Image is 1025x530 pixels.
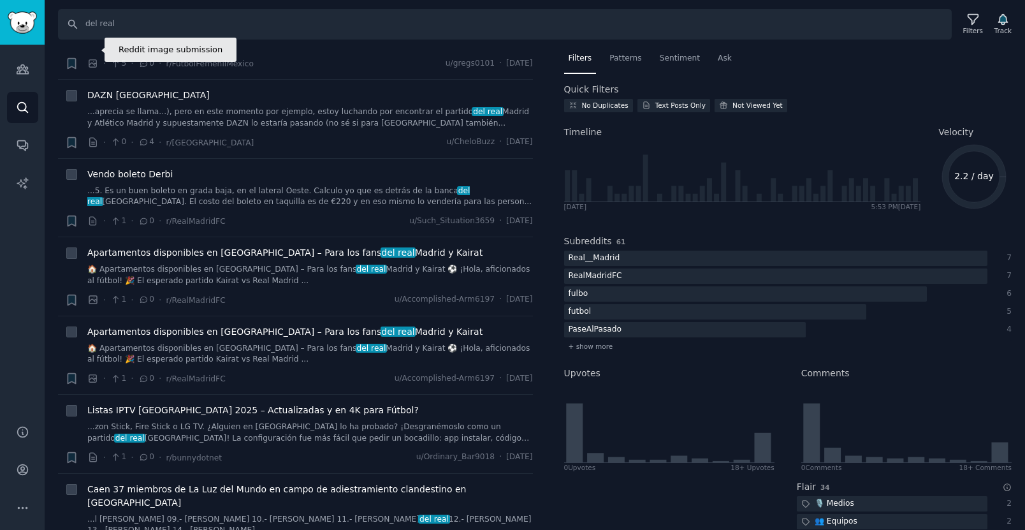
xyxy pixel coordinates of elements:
span: Sentiment [660,53,700,64]
div: 4 [1001,324,1012,335]
span: 0 [138,452,154,463]
span: u/gregs0101 [446,58,495,70]
span: · [159,214,161,228]
h2: Subreddits [564,235,612,248]
span: 1 [110,452,126,463]
span: r/[GEOGRAPHIC_DATA] [166,138,254,147]
span: 4 [138,136,154,148]
a: ...zon Stick, Fire Stick o LG TV. ¿Alguien en [GEOGRAPHIC_DATA] lo ha probado? ¡Desgranémoslo com... [87,422,533,444]
span: [DATE] [506,294,532,305]
span: [DATE] [506,136,532,148]
div: 7 [1001,253,1012,264]
div: Text Posts Only [655,101,706,110]
span: r/bunnydotnet [166,453,222,462]
span: · [159,136,161,149]
span: · [131,136,133,149]
span: del real [356,344,387,353]
div: PaseAlPasado [564,322,627,338]
div: No Duplicates [582,101,629,110]
span: 0 [138,216,154,227]
div: 18+ Upvotes [731,463,774,472]
span: [DATE] [506,452,532,463]
span: · [103,293,106,307]
span: 5 [110,58,126,70]
a: ...5. Es un buen boleto en grada baja, en el lateral Oeste. Calculo yo que es detrás de la bancad... [87,186,533,208]
a: Listas IPTV [GEOGRAPHIC_DATA] 2025 – Actualizadas y en 4K para Fútbol? [87,404,419,417]
div: RealMadridFC [564,269,627,284]
img: GummySearch logo [8,11,37,34]
div: 0 Upvote s [564,463,596,472]
div: 7 [1001,270,1012,282]
span: 0 [138,294,154,305]
div: Filters [963,26,983,35]
div: 2 [1001,498,1012,510]
span: · [499,216,502,227]
span: u/Such_Situation3659 [409,216,495,227]
span: u/Ordinary_Bar9018 [416,452,495,463]
span: del real [418,515,449,524]
span: · [103,57,106,70]
span: Apartamentos disponibles en [GEOGRAPHIC_DATA] – Para los fans Madrid y Kairat [87,246,483,260]
span: del real [114,434,145,443]
div: fulbo [564,286,593,302]
div: 2 [1001,516,1012,527]
span: · [103,372,106,385]
div: futbol [564,304,596,320]
div: Real__Madrid [564,251,625,267]
span: 0 [138,373,154,385]
span: r/RealMadridFC [166,296,225,305]
div: Not Viewed Yet [732,101,783,110]
span: · [131,451,133,464]
span: 0 [138,58,154,70]
span: · [159,57,161,70]
a: Vendo boleto Derbi [87,168,173,181]
span: Apartamentos disponibles en [GEOGRAPHIC_DATA] – Para los fans Madrid y Kairat [87,325,483,339]
div: 🎙️ Medios [797,496,859,512]
a: Caen 37 miembros de La Luz del Mundo en campo de adiestramiento clandestino en [GEOGRAPHIC_DATA] [87,483,533,510]
span: · [131,293,133,307]
div: Track [994,26,1012,35]
span: del real [381,247,416,258]
input: Search Keyword [58,9,952,40]
span: 34 [820,483,830,491]
text: 2.2 / day [954,171,994,181]
span: Filters [569,53,592,64]
span: u/Accomplished-Arm6197 [395,373,495,385]
span: [DATE] [506,216,532,227]
span: r/FutbolFemenilMexico [166,59,254,68]
span: 1 [110,216,126,227]
span: del real [356,265,387,274]
a: 🏠 Apartamentos disponibles en [GEOGRAPHIC_DATA] – Para los fansdel realMadrid y Kairat ⚽ ¡Hola, a... [87,343,533,365]
span: · [103,136,106,149]
a: Apartamentos disponibles en [GEOGRAPHIC_DATA] – Para los fansdel realMadrid y Kairat [87,246,483,260]
span: · [499,136,502,148]
span: 1 [110,373,126,385]
span: · [103,451,106,464]
button: Track [990,11,1016,38]
span: · [159,293,161,307]
span: r/RealMadridFC [166,374,225,383]
h2: Flair [797,480,816,494]
span: · [499,294,502,305]
span: · [499,452,502,463]
div: 5:53 PM [DATE] [871,202,920,211]
span: 1 [110,294,126,305]
a: DAZN [GEOGRAPHIC_DATA] [87,89,210,102]
a: Apartamentos disponibles en [GEOGRAPHIC_DATA] – Para los fansdel realMadrid y Kairat [87,325,483,339]
span: [DATE] [506,58,532,70]
span: Velocity [938,126,973,139]
span: 0 [110,136,126,148]
span: · [131,57,133,70]
span: Patterns [609,53,641,64]
span: Ask [718,53,732,64]
div: 6 [1001,288,1012,300]
span: del real [472,107,503,116]
a: 🏠 Apartamentos disponibles en [GEOGRAPHIC_DATA] – Para los fansdel realMadrid y Kairat ⚽ ¡Hola, a... [87,264,533,286]
div: 18+ Comments [959,463,1012,472]
span: · [159,372,161,385]
span: r/RealMadridFC [166,217,225,226]
span: u/CheloBuzz [446,136,495,148]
